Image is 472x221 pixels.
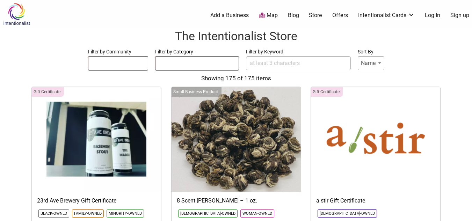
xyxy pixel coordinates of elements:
[177,197,296,205] h3: 8 Scent [PERSON_NAME] – 1 oz.
[172,87,301,192] img: Young Tea 8 Scent Jasmine Green Pearl
[425,12,440,19] a: Log In
[259,12,278,20] a: Map
[38,209,69,218] li: Click to show only this community
[7,74,465,83] div: Showing 175 of 175 items
[88,47,148,56] label: Filter by Community
[72,209,104,218] li: Click to show only this community
[309,12,322,19] a: Store
[178,209,238,218] li: Click to show only this community
[32,87,64,97] div: Click to show only this category
[210,12,249,19] a: Add a Business
[107,209,144,218] li: Click to show only this community
[240,209,274,218] li: Click to show only this community
[7,28,465,45] h1: The Intentionalist Store
[288,12,299,19] a: Blog
[172,87,222,97] div: Click to show only this category
[450,12,469,19] a: Sign up
[318,209,377,218] li: Click to show only this community
[246,47,351,56] label: Filter by Keyword
[155,47,239,56] label: Filter by Category
[332,12,348,19] a: Offers
[358,47,384,56] label: Sort By
[358,12,415,19] a: Intentionalist Cards
[37,197,156,205] h3: 23rd Ave Brewery Gift Certificate
[311,87,343,97] div: Click to show only this category
[246,56,351,70] input: at least 3 characters
[316,197,435,205] h3: a stir Gift Certificate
